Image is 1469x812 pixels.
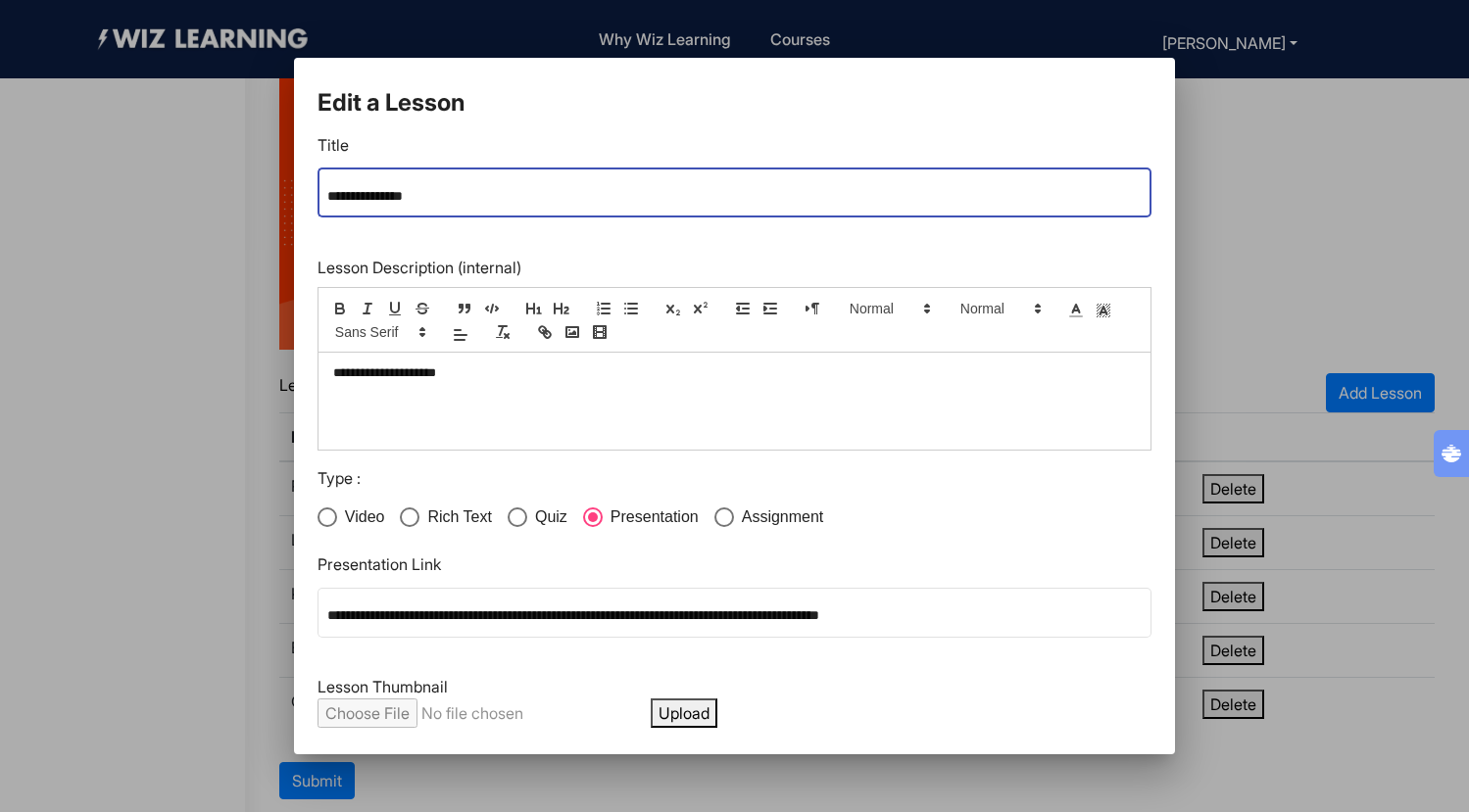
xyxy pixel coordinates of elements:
label: Presentation Link [318,552,441,576]
label: Type : [318,466,361,490]
label: Lesson Description (internal) [318,256,521,279]
span: Rich Text [419,505,492,529]
span: Presentation [603,505,699,529]
b: Edit a Lesson [318,88,465,117]
span: Quiz [527,505,567,529]
span: Assignment [734,505,824,529]
div: Lesson Thumbnail [318,675,1151,698]
label: Title [318,133,349,157]
button: Upload [651,698,717,728]
span: Video [337,505,385,529]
